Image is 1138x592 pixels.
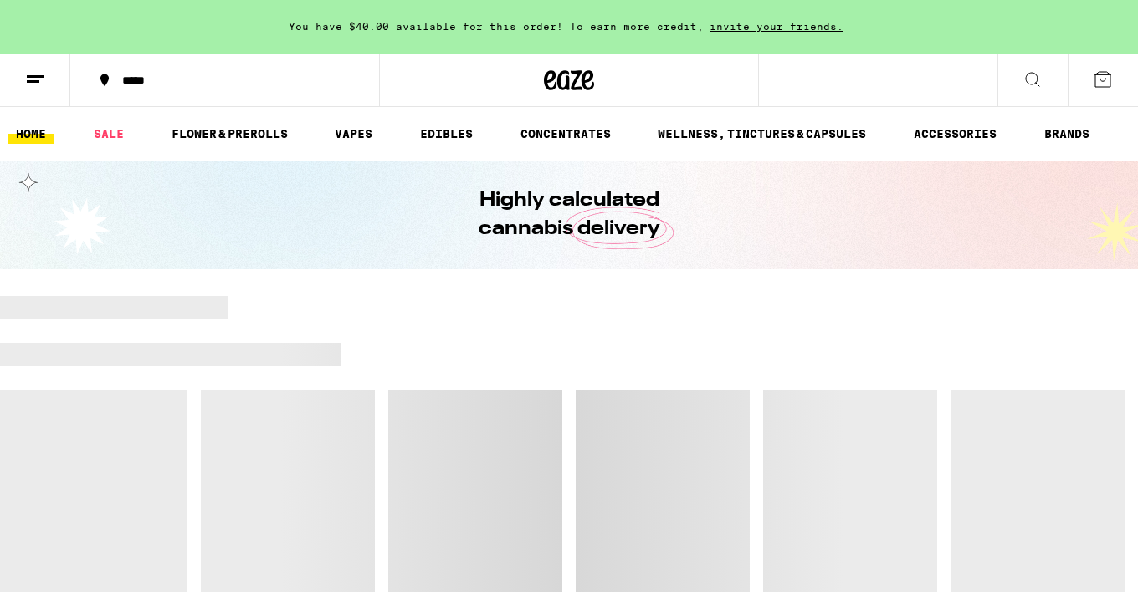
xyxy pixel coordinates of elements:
[8,124,54,144] a: HOME
[163,124,296,144] a: FLOWER & PREROLLS
[905,124,1005,144] a: ACCESSORIES
[326,124,381,144] a: VAPES
[85,124,132,144] a: SALE
[704,21,849,32] span: invite your friends.
[412,124,481,144] a: EDIBLES
[649,124,874,144] a: WELLNESS, TINCTURES & CAPSULES
[431,186,707,243] h1: Highly calculated cannabis delivery
[289,21,704,32] span: You have $40.00 available for this order! To earn more credit,
[512,124,619,144] a: CONCENTRATES
[1036,124,1098,144] a: BRANDS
